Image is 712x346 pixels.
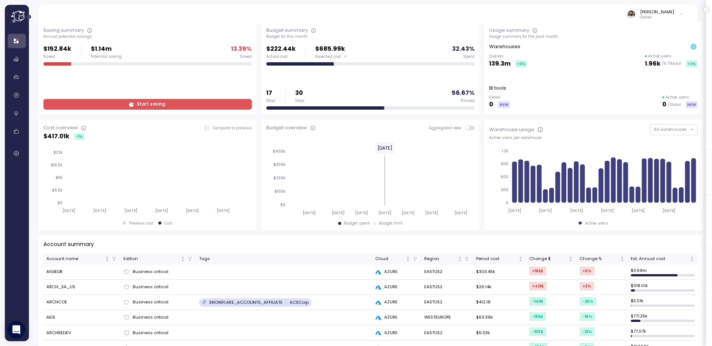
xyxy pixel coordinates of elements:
p: 30 [295,88,304,98]
div: Edition [123,256,179,262]
th: EditionNot sorted [121,254,196,265]
div: Not sorted [568,256,573,262]
p: 139.3m [489,59,511,69]
tspan: $0 [280,202,286,207]
tspan: 900 [501,162,508,166]
div: +6 % [580,267,594,275]
td: $63.39k [473,310,526,325]
div: Cost [164,221,172,226]
th: Account nameNot sorted [43,254,121,265]
span: Aggregated view [429,126,465,130]
div: Not sorted [518,256,523,262]
div: Period cost [476,256,517,262]
tspan: $300k [273,162,286,167]
div: AZURE [375,269,418,275]
td: EASTUS2 [421,280,473,295]
div: Budget limit [379,221,403,226]
div: Active users per warehouse [489,135,698,140]
div: Change $ [529,256,567,262]
tspan: [DATE] [402,210,415,215]
div: -1 % [74,133,84,140]
span: All warehouses [654,126,687,132]
p: Warehouses [489,43,520,50]
div: Spent [463,54,475,59]
div: -26 % [580,297,596,306]
tspan: $200k [273,176,286,180]
td: AEIS [43,310,121,325]
tspan: [DATE] [601,208,614,213]
div: Passed [461,98,475,103]
tspan: [DATE] [355,210,368,215]
div: Not sorted [105,256,110,262]
tspan: [DATE] [570,208,583,213]
p: ACSCorp [290,299,309,305]
div: Saved [240,54,252,59]
p: Compare to previous [213,126,252,131]
p: / 0 total [668,102,681,107]
span: Business critical [133,284,168,290]
div: -13 % [580,327,595,336]
div: Budget spent [344,221,370,226]
div: Saved [43,54,71,59]
div: +3 % [515,60,527,67]
p: 1.96k [645,59,660,69]
tspan: 300 [501,187,508,192]
div: Not sorted [405,256,411,262]
div: Actual cost [266,54,296,59]
div: -15k $ [529,312,546,321]
td: $303.45k [473,265,526,280]
tspan: [DATE] [93,208,106,213]
div: Cost overview [43,124,78,132]
td: ARCH_SA_US [43,280,121,295]
p: 17 [266,88,276,98]
tspan: $22k [54,150,63,155]
div: +2 % [580,282,594,290]
p: $1.14m [91,44,122,54]
div: Cloud [375,256,404,262]
span: Start saving [137,99,165,109]
span: Business critical [133,269,168,275]
p: Active users [648,54,672,59]
p: 0 [489,100,493,110]
tspan: $11k [56,175,63,180]
div: Change % [580,256,619,262]
div: Days [295,98,304,103]
tspan: [DATE] [663,208,676,213]
td: $6.33k [473,325,526,340]
div: Usage summary for the past month [489,34,698,39]
div: +16k $ [529,267,546,275]
div: AZURE [375,284,418,290]
div: Tags [199,256,369,262]
tspan: [DATE] [454,210,467,215]
td: WESTEUROPE [421,310,473,325]
td: ARCHCOE [43,295,121,310]
img: ACg8ocLskjvUhBDgxtSFCRx4ztb74ewwa1VrVEuDBD_Ho1mrTsQB-QE=s96-c [627,10,635,18]
tspan: $16.5k [51,163,63,167]
tspan: [DATE] [62,208,75,213]
div: Region [424,256,456,262]
th: Est. Annual costNot sorted [628,254,698,265]
tspan: 1.2k [502,149,508,153]
p: / 6.77k total [662,61,681,66]
span: Expected cost [315,54,341,59]
tspan: $100k [274,189,286,194]
td: $26.14k [473,280,526,295]
div: AZURE [375,314,418,321]
td: EASTUS2 [421,325,473,340]
div: Annual potential savings [43,34,252,39]
tspan: [DATE] [332,210,345,215]
p: $152.84k [43,44,71,54]
p: 56.67 % [452,88,475,98]
p: SNOWFLAKE_ACCOUNTS_AFFILIATE [209,299,283,305]
p: $685.99k [315,44,347,54]
p: Active users [666,95,689,100]
td: ARCHREDEV [43,325,121,340]
th: Change $Not sorted [526,254,577,265]
td: $ 318.01k [628,280,698,295]
tspan: 0 [506,200,508,205]
td: $ 77.07k [628,325,698,340]
th: Change %Not sorted [577,254,628,265]
div: Not sorted [689,256,695,262]
span: Business critical [133,314,168,321]
td: EASTUS2 [421,265,473,280]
